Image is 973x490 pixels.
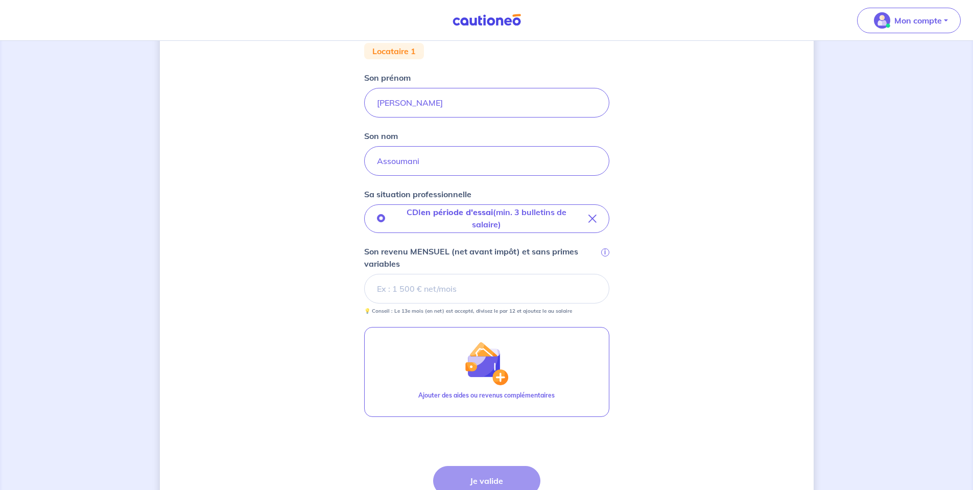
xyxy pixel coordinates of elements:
p: Sa situation professionnelle [364,188,471,200]
p: Mon compte [894,14,942,27]
p: 💡 Conseil : Le 13e mois (en net) est accepté, divisez le par 12 et ajoutez le au salaire [364,308,572,315]
p: Son prénom [364,72,411,84]
img: illu_account_valid_menu.svg [874,12,890,29]
button: illu_wallet.svgAjouter des aides ou revenus complémentaires [364,327,609,417]
p: Son revenu MENSUEL (net avant impôt) et sans primes variables [364,245,599,270]
input: Ex : 1 500 € net/mois [364,274,609,304]
p: Son nom [364,130,398,142]
input: Doe [364,146,609,176]
span: i [601,248,609,256]
img: illu_wallet.svg [464,341,508,385]
button: CDIen période d'essai(min. 3 bulletins de salaire) [364,204,609,233]
div: Locataire 1 [364,43,424,59]
button: illu_account_valid_menu.svgMon compte [857,8,961,33]
strong: en période d'essai [421,207,493,217]
p: Ajouter des aides ou revenus complémentaires [418,391,555,400]
p: CDI (min. 3 bulletins de salaire) [393,206,580,230]
input: John [364,88,609,118]
img: Cautioneo [448,14,525,27]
